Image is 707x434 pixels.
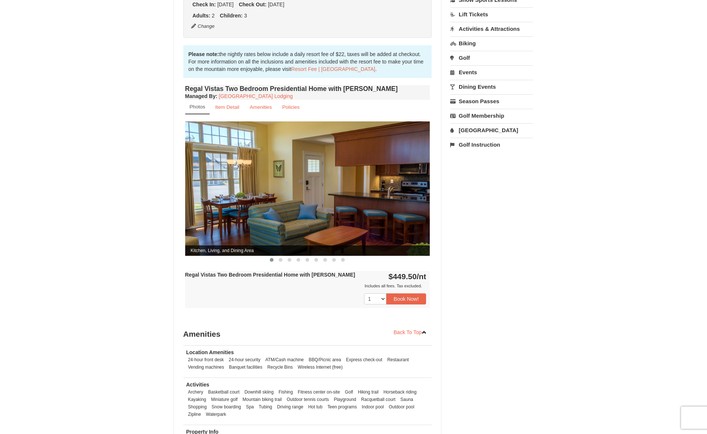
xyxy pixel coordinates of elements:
[185,282,426,290] div: Includes all fees. Tax excluded.
[193,1,216,7] strong: Check In:
[219,93,293,99] a: [GEOGRAPHIC_DATA] Lodging
[193,13,210,19] strong: Adults:
[275,403,305,411] li: Driving range
[296,388,342,396] li: Fitness center on-site
[217,1,233,7] span: [DATE]
[450,80,533,94] a: Dining Events
[265,363,295,371] li: Recycle Bins
[344,356,384,363] li: Express check-out
[360,403,386,411] li: Indoor pool
[291,66,375,72] a: Resort Fee | [GEOGRAPHIC_DATA]
[185,93,217,99] strong: :
[186,356,226,363] li: 24-hour front desk
[186,363,226,371] li: Vending machines
[185,93,216,99] span: Managed By
[389,327,432,338] a: Back To Top
[417,272,426,281] span: /nt
[245,100,277,114] a: Amenities
[450,7,533,21] a: Lift Tickets
[250,104,272,110] small: Amenities
[244,403,256,411] li: Spa
[389,272,426,281] strong: $449.50
[186,349,234,355] strong: Location Amenities
[264,356,306,363] li: ATM/Cash machine
[343,388,355,396] li: Golf
[227,356,262,363] li: 24-hour security
[356,388,380,396] li: Hiking trail
[186,411,203,418] li: Zipline
[257,403,274,411] li: Tubing
[277,388,295,396] li: Fishing
[212,13,215,19] span: 2
[450,22,533,36] a: Activities & Attractions
[209,396,239,403] li: Miniature golf
[307,356,343,363] li: BBQ/Picnic area
[450,51,533,65] a: Golf
[382,388,418,396] li: Horseback riding
[386,293,426,304] button: Book Now!
[240,396,284,403] li: Mountain biking trail
[285,396,331,403] li: Outdoor tennis courts
[190,104,205,110] small: Photos
[450,36,533,50] a: Biking
[189,51,219,57] strong: Please note:
[227,363,264,371] li: Banquet facilities
[359,396,397,403] li: Racquetball court
[185,85,430,92] h4: Regal Vistas Two Bedroom Presidential Home with [PERSON_NAME]
[450,138,533,151] a: Golf Instruction
[332,396,358,403] li: Playground
[450,65,533,79] a: Events
[185,121,430,255] img: Kitchen, Living, and Dining Area
[215,104,239,110] small: Item Detail
[239,1,266,7] strong: Check Out:
[282,104,300,110] small: Policies
[296,363,344,371] li: Wireless Internet (free)
[186,403,209,411] li: Shopping
[450,94,533,108] a: Season Passes
[387,403,416,411] li: Outdoor pool
[185,272,355,278] strong: Regal Vistas Two Bedroom Presidential Home with [PERSON_NAME]
[191,22,215,30] button: Change
[186,396,208,403] li: Kayaking
[204,411,228,418] li: Waterpark
[186,382,209,388] strong: Activities
[306,403,324,411] li: Hot tub
[277,100,304,114] a: Policies
[183,45,432,78] div: the nightly rates below include a daily resort fee of $22, taxes will be added at checkout. For m...
[210,403,243,411] li: Snow boarding
[385,356,410,363] li: Restaurant
[244,13,247,19] span: 3
[325,403,359,411] li: Teen programs
[243,388,276,396] li: Downhill skiing
[399,396,415,403] li: Sauna
[186,388,205,396] li: Archery
[185,245,430,256] span: Kitchen, Living, and Dining Area
[450,109,533,123] a: Golf Membership
[450,123,533,137] a: [GEOGRAPHIC_DATA]
[183,327,432,342] h3: Amenities
[210,100,244,114] a: Item Detail
[220,13,242,19] strong: Children:
[185,100,210,114] a: Photos
[268,1,284,7] span: [DATE]
[206,388,242,396] li: Basketball court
